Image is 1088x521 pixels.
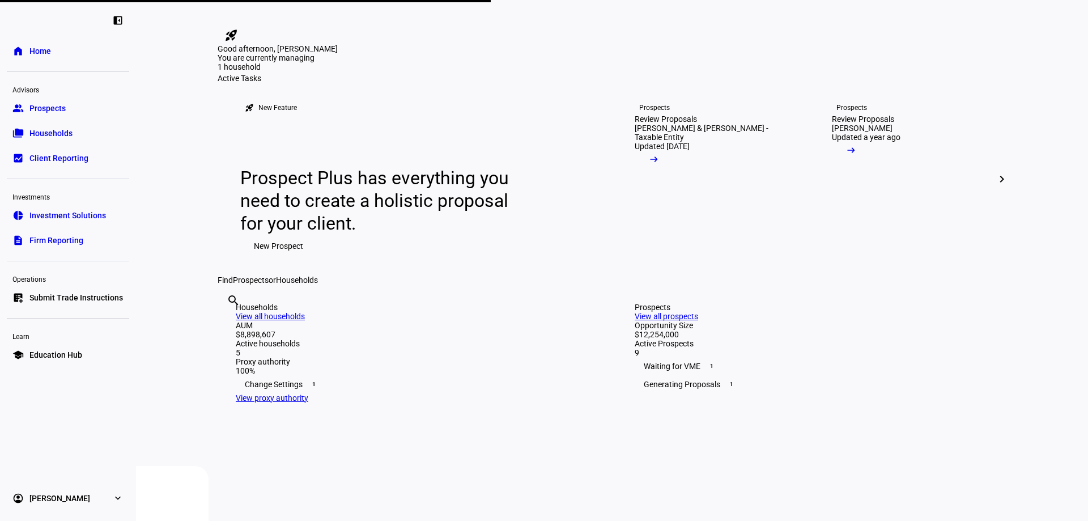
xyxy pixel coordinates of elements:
div: 1 household [218,62,331,74]
span: Home [29,45,51,57]
a: View all prospects [635,312,698,321]
div: 5 [236,348,589,357]
div: Generating Proposals [635,375,988,393]
eth-mat-symbol: school [12,349,24,361]
div: Prospect Plus has everything you need to create a holistic proposal for your client. [240,167,520,235]
div: Opportunity Size [635,321,988,330]
div: [PERSON_NAME] & [PERSON_NAME] - Taxable Entity [635,124,787,142]
div: Households [236,303,589,312]
mat-icon: arrow_right_alt [648,154,660,165]
div: Learn [7,328,129,344]
div: AUM [236,321,589,330]
div: Proxy authority [236,357,589,366]
span: 1 [707,362,716,371]
div: Updated [DATE] [635,142,690,151]
eth-mat-symbol: bid_landscape [12,153,24,164]
span: Education Hub [29,349,82,361]
div: 100% [236,366,589,375]
div: Review Proposals [635,115,697,124]
div: Prospects [639,103,670,112]
div: Waiting for VME [635,357,988,375]
div: $12,254,000 [635,330,988,339]
div: 9 [635,348,988,357]
eth-mat-symbol: pie_chart [12,210,24,221]
div: [PERSON_NAME] [832,124,892,133]
a: groupProspects [7,97,129,120]
a: homeHome [7,40,129,62]
eth-mat-symbol: description [12,235,24,246]
div: $8,898,607 [236,330,589,339]
span: [PERSON_NAME] [29,493,90,504]
div: Review Proposals [832,115,894,124]
eth-mat-symbol: left_panel_close [112,15,124,26]
span: Households [276,276,318,285]
div: Find or [218,276,1006,285]
input: Enter name of prospect or household [227,309,229,323]
span: Investment Solutions [29,210,106,221]
span: You are currently managing [218,53,314,62]
span: New Prospect [254,235,303,257]
div: Change Settings [236,375,589,393]
eth-mat-symbol: group [12,103,24,114]
eth-mat-symbol: folder_copy [12,128,24,139]
mat-icon: chevron_right [995,172,1009,186]
span: Prospects [29,103,66,114]
mat-icon: rocket_launch [245,103,254,112]
a: ProspectsReview Proposals[PERSON_NAME] & [PERSON_NAME] - Taxable EntityUpdated [DATE] [617,83,805,276]
eth-mat-symbol: expand_more [112,493,124,504]
div: New Feature [258,103,297,112]
a: descriptionFirm Reporting [7,229,129,252]
span: Submit Trade Instructions [29,292,123,303]
a: pie_chartInvestment Solutions [7,204,129,227]
mat-icon: arrow_right_alt [845,145,857,156]
div: Prospects [836,103,867,112]
span: Households [29,128,73,139]
div: Good afternoon, [PERSON_NAME] [218,44,1006,53]
a: View proxy authority [236,393,308,403]
div: Prospects [635,303,988,312]
mat-icon: rocket_launch [224,28,238,42]
mat-icon: search [227,294,240,307]
div: Updated a year ago [832,133,900,142]
a: View all households [236,312,305,321]
a: folder_copyHouseholds [7,122,129,145]
div: Active households [236,339,589,348]
div: Active Prospects [635,339,988,348]
span: Firm Reporting [29,235,83,246]
div: Advisors [7,81,129,97]
span: 1 [727,380,736,389]
a: bid_landscapeClient Reporting [7,147,129,170]
button: New Prospect [240,235,317,257]
div: Operations [7,270,129,286]
eth-mat-symbol: account_circle [12,493,24,504]
div: Active Tasks [218,74,1006,83]
a: ProspectsReview Proposals[PERSON_NAME]Updated a year ago [814,83,1002,276]
span: Client Reporting [29,153,88,164]
div: Investments [7,188,129,204]
span: 1 [309,380,318,389]
eth-mat-symbol: list_alt_add [12,292,24,303]
span: Prospects [233,276,269,285]
eth-mat-symbol: home [12,45,24,57]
